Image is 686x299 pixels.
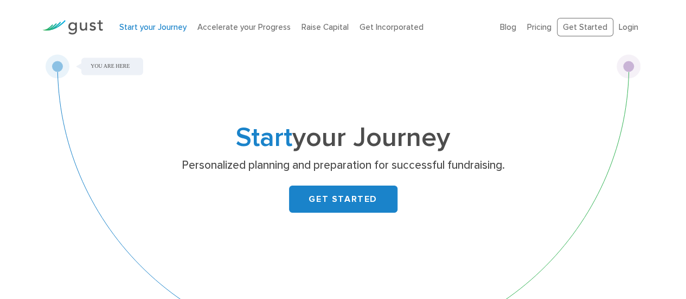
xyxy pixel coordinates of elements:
[360,22,424,32] a: Get Incorporated
[500,22,516,32] a: Blog
[133,158,553,173] p: Personalized planning and preparation for successful fundraising.
[129,125,557,150] h1: your Journey
[119,22,187,32] a: Start your Journey
[302,22,349,32] a: Raise Capital
[527,22,552,32] a: Pricing
[557,18,613,37] a: Get Started
[42,20,103,35] img: Gust Logo
[197,22,291,32] a: Accelerate your Progress
[619,22,638,32] a: Login
[236,122,292,154] span: Start
[289,186,398,213] a: GET STARTED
